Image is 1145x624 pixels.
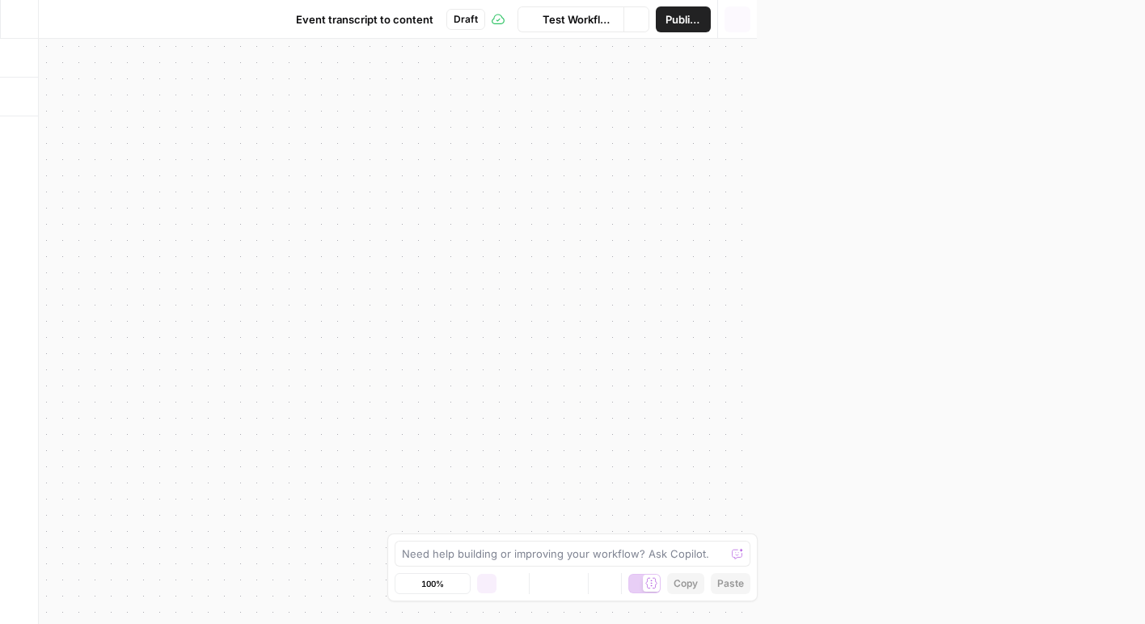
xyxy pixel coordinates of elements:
span: Draft [454,12,478,27]
span: 100% [421,577,444,590]
button: Publish [656,6,711,32]
span: Copy [674,576,698,591]
button: Paste [711,573,750,594]
span: Paste [717,576,744,591]
span: Event transcript to content [296,11,433,27]
button: Copy [667,573,704,594]
span: Publish [665,11,701,27]
span: Test Workflow [543,11,614,27]
button: Event transcript to content [272,6,443,32]
button: Test Workflow [518,6,623,32]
